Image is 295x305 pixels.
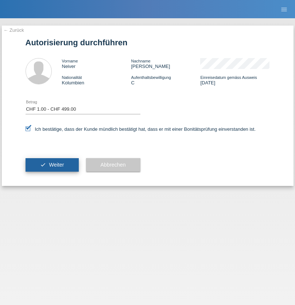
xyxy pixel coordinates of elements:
[200,75,269,85] div: [DATE]
[4,27,24,33] a: ← Zurück
[40,162,46,168] i: check
[277,7,291,11] a: menu
[131,58,200,69] div: [PERSON_NAME]
[26,126,256,132] label: Ich bestätige, dass der Kunde mündlich bestätigt hat, dass er mit einer Bonitätsprüfung einversta...
[280,6,288,13] i: menu
[200,75,257,80] span: Einreisedatum gemäss Ausweis
[26,38,270,47] h1: Autorisierung durchführen
[131,75,171,80] span: Aufenthaltsbewilligung
[62,75,131,85] div: Kolumbien
[49,162,64,168] span: Weiter
[26,158,79,172] button: check Weiter
[131,59,150,63] span: Nachname
[62,75,82,80] span: Nationalität
[62,59,78,63] span: Vorname
[101,162,126,168] span: Abbrechen
[131,75,200,85] div: C
[86,158,140,172] button: Abbrechen
[62,58,131,69] div: Neiver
